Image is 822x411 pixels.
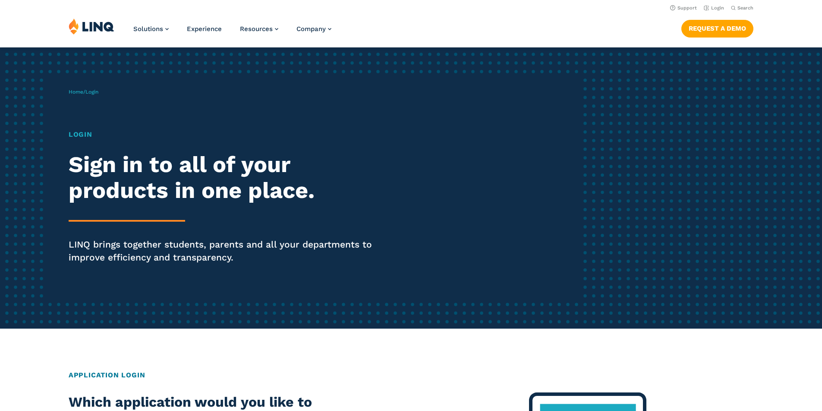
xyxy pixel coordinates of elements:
h2: Application Login [69,370,753,380]
a: Solutions [133,25,169,33]
a: Company [296,25,331,33]
span: Search [737,5,753,11]
span: Resources [240,25,273,33]
h1: Login [69,129,385,140]
h2: Sign in to all of your products in one place. [69,152,385,204]
a: Home [69,89,83,95]
button: Open Search Bar [731,5,753,11]
nav: Primary Navigation [133,18,331,47]
p: LINQ brings together students, parents and all your departments to improve efficiency and transpa... [69,238,385,264]
span: Company [296,25,326,33]
a: Request a Demo [681,20,753,37]
a: Login [704,5,724,11]
a: Resources [240,25,278,33]
a: Support [670,5,697,11]
a: Experience [187,25,222,33]
span: Solutions [133,25,163,33]
span: Login [85,89,98,95]
span: / [69,89,98,95]
nav: Button Navigation [681,18,753,37]
img: LINQ | K‑12 Software [69,18,114,35]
